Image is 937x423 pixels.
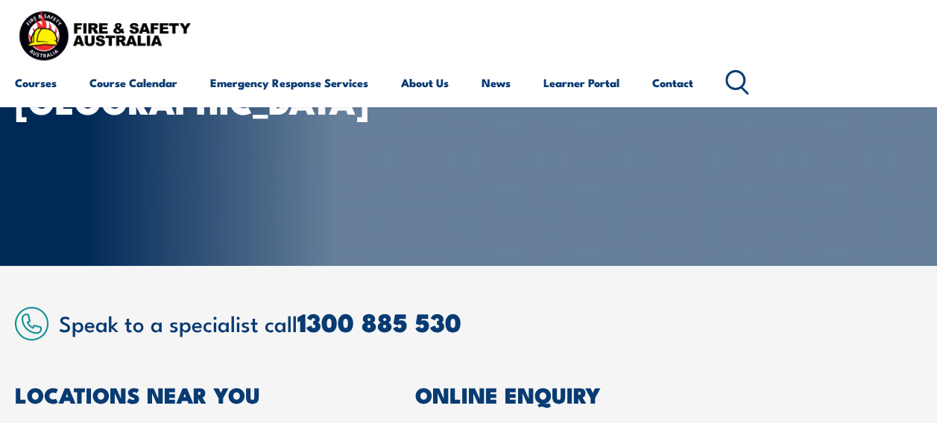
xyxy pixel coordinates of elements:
a: About Us [401,65,449,101]
h2: ONLINE ENQUIRY [414,384,922,404]
h2: Speak to a specialist call [59,308,922,336]
h1: FIRE & SAFETY [GEOGRAPHIC_DATA] [15,27,383,114]
a: News [482,65,511,101]
a: Learner Portal [543,65,619,101]
a: Contact [652,65,693,101]
a: Emergency Response Services [210,65,368,101]
h2: LOCATIONS NEAR YOU [15,384,350,404]
a: Course Calendar [89,65,177,101]
a: 1300 885 530 [297,302,461,341]
a: Courses [15,65,57,101]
